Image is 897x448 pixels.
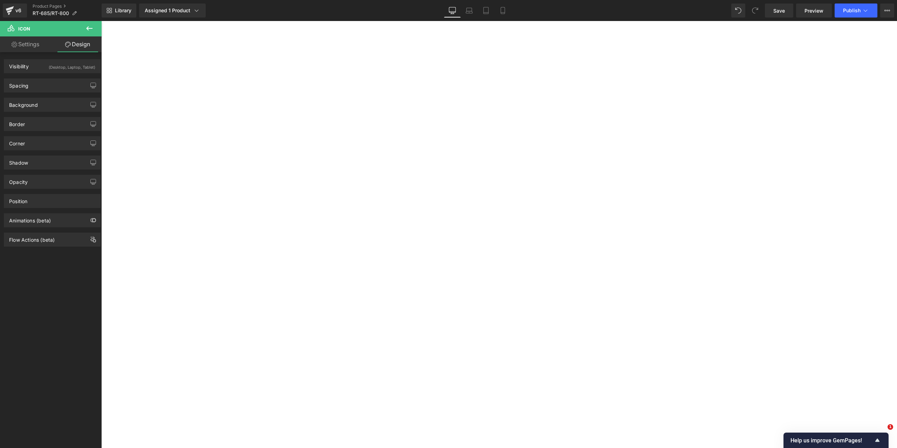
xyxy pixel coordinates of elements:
[880,4,894,18] button: More
[773,7,785,14] span: Save
[748,4,762,18] button: Redo
[494,4,511,18] a: Mobile
[18,26,30,32] span: Icon
[102,4,136,18] a: New Library
[790,436,882,444] button: Show survey - Help us improve GemPages!
[478,4,494,18] a: Tablet
[9,60,29,69] div: Visibility
[796,4,832,18] a: Preview
[731,4,745,18] button: Undo
[3,4,27,18] a: v6
[52,36,103,52] a: Design
[804,7,823,14] span: Preview
[444,4,461,18] a: Desktop
[9,233,55,243] div: Flow Actions (beta)
[835,4,877,18] button: Publish
[9,137,25,146] div: Corner
[33,11,69,16] span: RT-685/RT-800
[9,156,28,166] div: Shadow
[115,7,131,14] span: Library
[9,214,51,223] div: Animations (beta)
[843,8,861,13] span: Publish
[145,7,200,14] div: Assigned 1 Product
[14,6,23,15] div: v6
[9,98,38,108] div: Background
[873,424,890,441] iframe: Intercom live chat
[790,437,873,444] span: Help us improve GemPages!
[9,79,28,89] div: Spacing
[33,4,102,9] a: Product Pages
[9,194,27,204] div: Position
[888,424,893,430] span: 1
[49,60,95,71] div: (Desktop, Laptop, Tablet)
[9,117,25,127] div: Border
[9,175,28,185] div: Opacity
[461,4,478,18] a: Laptop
